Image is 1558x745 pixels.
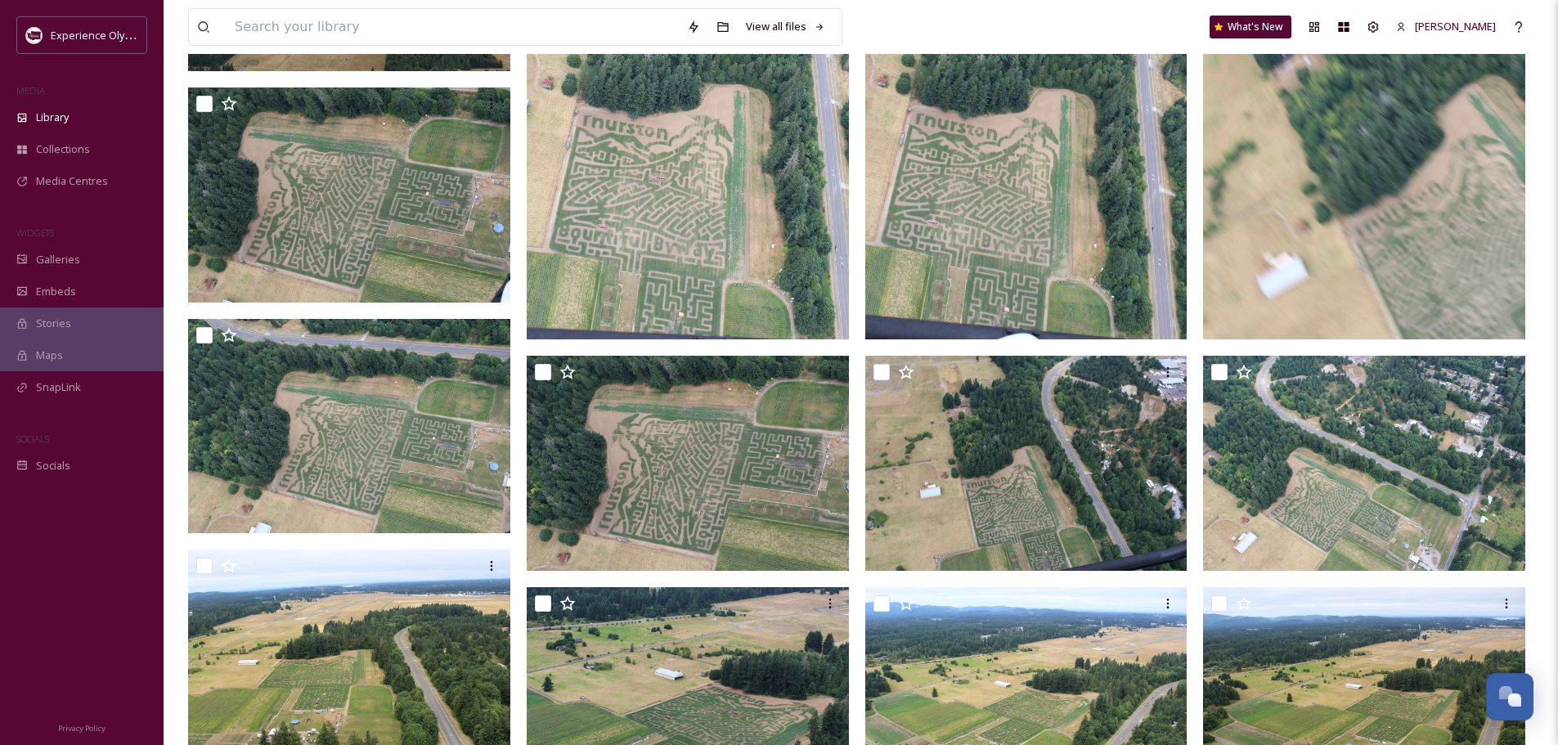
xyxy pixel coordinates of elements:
span: Experience Olympia [51,27,148,43]
a: What's New [1210,16,1291,38]
img: download.jpeg [26,27,43,43]
span: Collections [36,141,90,157]
img: IMG_0982.JPG [527,356,849,571]
span: Media Centres [36,173,108,189]
span: [PERSON_NAME] [1415,19,1496,34]
span: Embeds [36,284,76,299]
span: Maps [36,348,63,363]
button: Open Chat [1486,673,1533,720]
span: Stories [36,316,71,331]
a: [PERSON_NAME] [1388,11,1504,43]
span: Library [36,110,69,125]
span: MEDIA [16,84,45,96]
span: SnapLink [36,379,81,395]
span: Socials [36,458,70,473]
a: View all files [738,11,833,43]
span: WIDGETS [16,227,54,239]
a: Privacy Policy [58,717,106,737]
span: Galleries [36,252,80,267]
img: IMG_0984.JPG [865,356,1188,571]
img: IMG_0983.JPG [188,88,510,303]
input: Search your library [227,9,679,45]
img: IMG_0981.JPG [188,318,510,533]
span: Privacy Policy [58,723,106,734]
img: IMG_0980.JPG [1203,356,1525,571]
span: SOCIALS [16,433,49,445]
